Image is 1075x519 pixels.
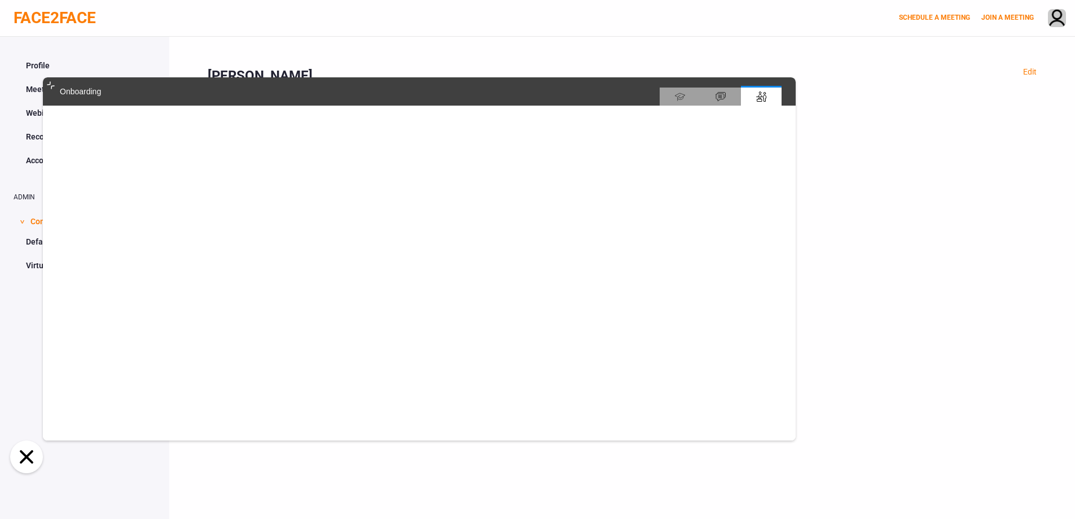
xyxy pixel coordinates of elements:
[1048,10,1065,28] img: avatar.710606db.png
[1023,67,1037,76] a: Edit
[14,126,156,147] a: Recordings
[30,210,91,231] span: Company Theme
[10,441,43,473] button: Click to close the Knowledge Center Bot window.
[14,194,156,201] h2: ADMIN
[208,66,1037,85] div: [PERSON_NAME]
[981,14,1034,21] a: JOIN A MEETING
[14,55,156,76] a: Profile
[14,255,156,276] a: Virtual Background
[14,102,156,124] a: Webinars
[14,8,96,27] a: FACE2FACE
[899,14,970,21] a: SCHEDULE A MEETING
[16,220,28,224] span: >
[43,77,796,441] iframe: To enrich screen reader interactions, please activate Accessibility in Grammarly extension settings
[14,150,156,171] a: Account Profile
[14,78,156,100] a: Meetings
[14,231,156,252] a: Default Call Settings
